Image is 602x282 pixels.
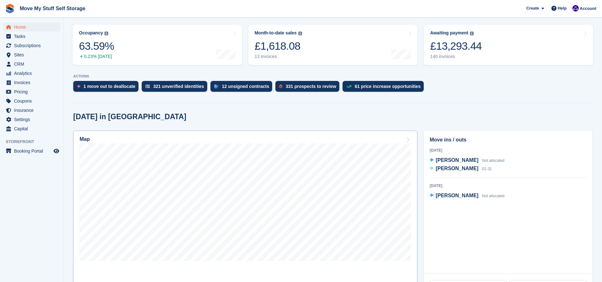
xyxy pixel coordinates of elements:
span: [PERSON_NAME] [436,157,478,163]
img: move_outs_to_deallocate_icon-f764333ba52eb49d3ac5e1228854f67142a1ed5810a6f6cc68b1a99e826820c5.svg [77,84,80,88]
a: menu [3,147,60,155]
img: price_increase_opportunities-93ffe204e8149a01c8c9dc8f82e8f89637d9d84a8eef4429ea346261dce0b2c0.svg [346,85,351,88]
span: Storefront [6,139,63,145]
span: Settings [14,115,52,124]
a: Move My Stuff Self Storage [17,3,88,14]
a: menu [3,106,60,115]
a: [PERSON_NAME] Not allocated [430,192,505,200]
span: Home [14,23,52,32]
a: 61 price increase opportunities [343,81,427,95]
div: £1,618.08 [255,40,302,53]
h2: Move ins / outs [430,136,586,144]
span: Not allocated [482,194,504,198]
h2: Map [80,136,90,142]
div: 13 invoices [255,54,302,59]
a: Awaiting payment £13,293.44 140 invoices [424,25,593,65]
span: Subscriptions [14,41,52,50]
a: Month-to-date sales £1,618.08 13 invoices [248,25,418,65]
div: 12 unsigned contracts [222,84,269,89]
a: menu [3,32,60,41]
a: Preview store [53,147,60,155]
span: Tasks [14,32,52,41]
span: 01-31 [482,167,492,171]
span: CRM [14,60,52,69]
div: £13,293.44 [430,40,482,53]
a: [PERSON_NAME] 01-31 [430,165,492,173]
span: Sites [14,50,52,59]
h2: [DATE] in [GEOGRAPHIC_DATA] [73,112,186,121]
span: Analytics [14,69,52,78]
a: 1 move out to deallocate [73,81,142,95]
div: 63.59% [79,40,114,53]
a: menu [3,50,60,59]
a: menu [3,41,60,50]
a: menu [3,87,60,96]
div: 140 invoices [430,54,482,59]
a: 12 unsigned contracts [210,81,276,95]
span: Account [580,5,596,12]
a: menu [3,60,60,69]
a: Occupancy 63.59% 0.23% [DATE] [73,25,242,65]
span: Not allocated [482,158,504,163]
div: Awaiting payment [430,30,468,36]
span: Insurance [14,106,52,115]
div: 1 move out to deallocate [83,84,135,89]
div: Month-to-date sales [255,30,297,36]
a: menu [3,124,60,133]
img: icon-info-grey-7440780725fd019a000dd9b08b2336e03edf1995a4989e88bcd33f0948082b44.svg [104,32,108,35]
img: stora-icon-8386f47178a22dfd0bd8f6a31ec36ba5ce8667c1dd55bd0f319d3a0aa187defe.svg [5,4,15,13]
img: prospect-51fa495bee0391a8d652442698ab0144808aea92771e9ea1ae160a38d050c398.svg [279,84,282,88]
span: Invoices [14,78,52,87]
div: [DATE] [430,148,586,153]
a: 321 unverified identities [142,81,210,95]
a: menu [3,97,60,105]
img: verify_identity-adf6edd0f0f0b5bbfe63781bf79b02c33cf7c696d77639b501bdc392416b5a36.svg [145,84,150,88]
span: [PERSON_NAME] [436,193,478,198]
a: menu [3,115,60,124]
div: 321 unverified identities [153,84,204,89]
div: 61 price increase opportunities [355,84,421,89]
img: icon-info-grey-7440780725fd019a000dd9b08b2336e03edf1995a4989e88bcd33f0948082b44.svg [470,32,474,35]
a: menu [3,23,60,32]
span: Help [558,5,567,11]
img: Jade Whetnall [572,5,579,11]
span: Pricing [14,87,52,96]
a: menu [3,78,60,87]
span: Coupons [14,97,52,105]
img: contract_signature_icon-13c848040528278c33f63329250d36e43548de30e8caae1d1a13099fd9432cc5.svg [214,84,219,88]
div: [DATE] [430,183,586,189]
a: [PERSON_NAME] Not allocated [430,156,505,165]
a: menu [3,69,60,78]
div: 0.23% [DATE] [79,54,114,59]
a: 331 prospects to review [275,81,343,95]
p: ACTIONS [73,74,592,78]
img: icon-info-grey-7440780725fd019a000dd9b08b2336e03edf1995a4989e88bcd33f0948082b44.svg [298,32,302,35]
span: Booking Portal [14,147,52,155]
div: 331 prospects to review [286,84,336,89]
span: Create [526,5,539,11]
span: [PERSON_NAME] [436,166,478,171]
div: Occupancy [79,30,103,36]
span: Capital [14,124,52,133]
